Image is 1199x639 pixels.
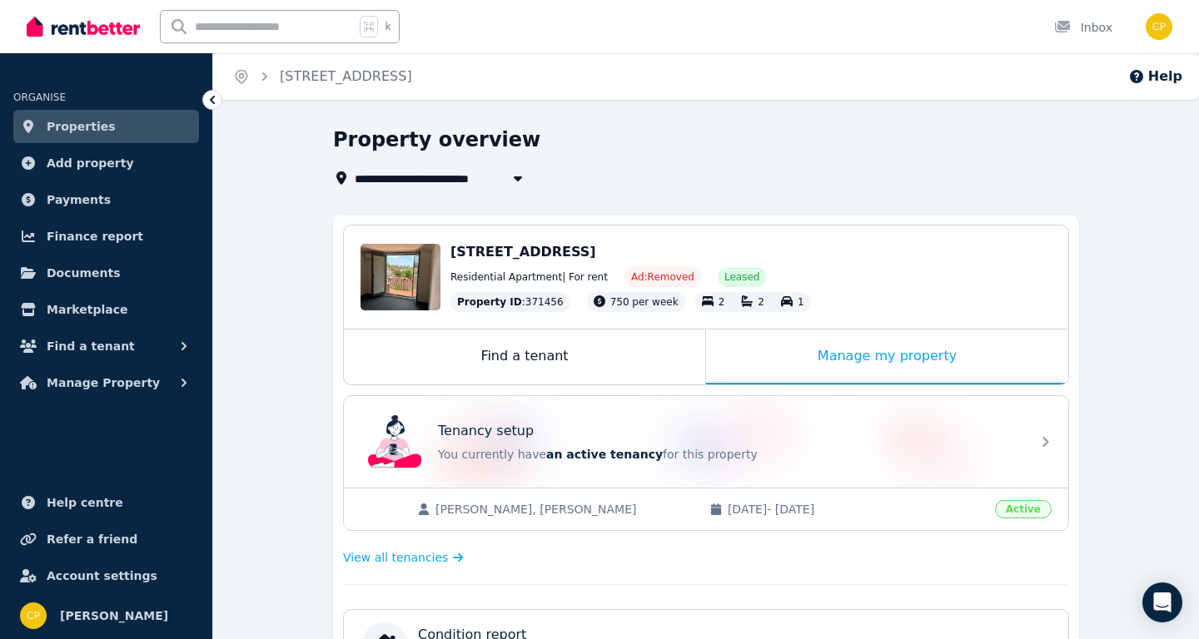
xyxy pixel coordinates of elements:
span: Documents [47,263,121,283]
span: Active [995,500,1052,518]
img: Colin Panagakis [20,602,47,629]
div: Inbox [1054,19,1112,36]
span: Help centre [47,493,123,513]
span: View all tenancies [343,549,448,566]
a: Account settings [13,559,199,592]
img: Colin Panagakis [1146,13,1172,40]
span: [PERSON_NAME] [60,606,168,626]
a: Payments [13,183,199,216]
span: Account settings [47,566,157,586]
span: Find a tenant [47,336,135,356]
button: Help [1128,67,1182,87]
span: k [385,20,391,33]
span: Property ID [457,295,522,309]
span: Ad: Removed [631,270,694,284]
span: Finance report [47,226,143,246]
div: : 371456 [450,292,570,312]
a: Tenancy setupTenancy setupYou currently havean active tenancyfor this property [344,396,1068,488]
a: Marketplace [13,293,199,326]
span: Residential Apartment | For rent [450,270,608,284]
span: [DATE] - [DATE] [728,501,985,518]
div: Open Intercom Messenger [1142,582,1182,622]
img: Tenancy setup [368,415,421,468]
button: Find a tenant [13,329,199,363]
a: View all tenancies [343,549,464,566]
span: 2 [758,296,764,308]
p: You currently have for this property [438,446,1021,463]
span: Leased [724,270,759,284]
h1: Property overview [333,126,540,153]
a: Properties [13,110,199,143]
a: Refer a friend [13,523,199,556]
span: 750 per week [610,296,679,308]
span: Properties [47,116,116,136]
button: Manage Property [13,366,199,399]
div: Find a tenant [344,329,705,384]
a: Help centre [13,486,199,519]
span: Add property [47,153,134,173]
a: Finance report [13,220,199,253]
span: [STREET_ADDRESS] [450,244,596,260]
span: [PERSON_NAME], [PERSON_NAME] [435,501,693,518]
span: ORGANISE [13,92,66,103]
a: [STREET_ADDRESS] [280,68,412,84]
span: an active tenancy [546,448,663,461]
a: Add property [13,146,199,180]
p: Tenancy setup [438,421,534,441]
span: Manage Property [47,373,160,393]
a: Documents [13,256,199,290]
nav: Breadcrumb [213,53,432,100]
span: Marketplace [47,300,127,319]
div: Manage my property [706,329,1068,384]
img: RentBetter [27,14,140,39]
span: Payments [47,190,111,210]
span: 2 [719,296,725,308]
span: 1 [798,296,804,308]
span: Refer a friend [47,529,137,549]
